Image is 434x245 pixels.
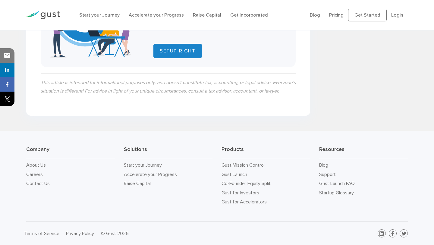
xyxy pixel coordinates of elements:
[24,231,59,236] a: Terms of Service
[391,12,403,18] a: Login
[66,231,94,236] a: Privacy Policy
[329,12,344,18] a: Pricing
[129,12,184,18] a: Accelerate your Progress
[319,190,354,196] a: Startup Glossary
[319,162,328,168] a: Blog
[319,171,336,177] a: Support
[222,171,247,177] a: Gust Launch
[124,146,212,159] h3: Solutions
[26,146,115,159] h3: Company
[222,162,265,168] a: Gust Mission Control
[26,171,43,177] a: Careers
[79,12,120,18] a: Start your Journey
[319,181,355,186] a: Gust Launch FAQ
[222,190,259,196] a: Gust for Investors
[222,199,267,205] a: Gust for Accelerators
[101,229,212,238] div: © Gust 2025
[319,146,408,159] h3: Resources
[230,12,268,18] a: Get Incorporated
[222,146,310,159] h3: Products
[310,12,320,18] a: Blog
[348,9,387,21] a: Get Started
[26,11,60,19] img: Gust Logo
[124,171,177,177] a: Accelerate your Progress
[153,44,202,58] a: SETUP RIGHT
[26,181,50,186] a: Contact Us
[222,181,271,186] a: Co-Founder Equity Split
[26,162,46,168] a: About Us
[41,78,296,95] p: This article is intended for informational purposes only, and doesn't constitute tax, accounting,...
[124,162,162,168] a: Start your Journey
[124,181,151,186] a: Raise Capital
[193,12,221,18] a: Raise Capital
